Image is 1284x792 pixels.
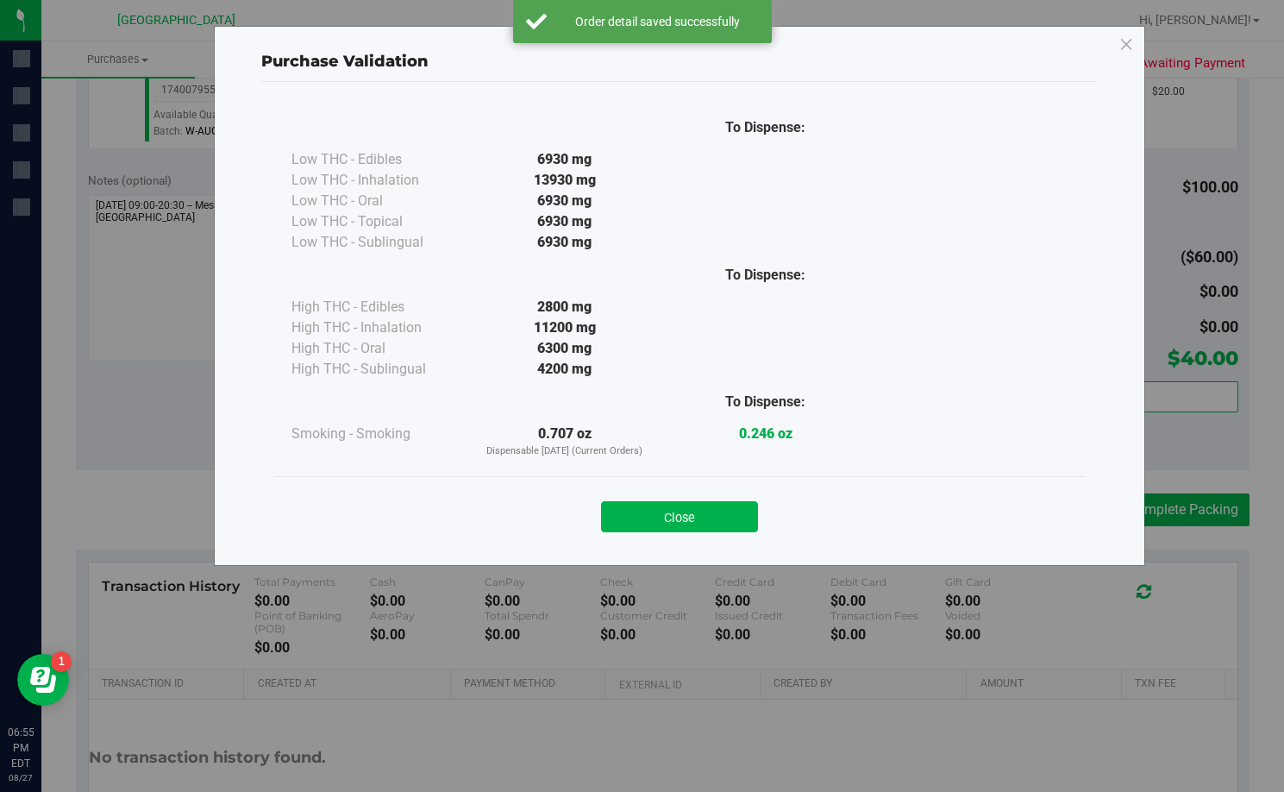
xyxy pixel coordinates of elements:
div: Low THC - Edibles [291,149,464,170]
div: 2800 mg [464,297,665,317]
div: 0.707 oz [464,424,665,459]
div: Low THC - Topical [291,211,464,232]
div: Low THC - Oral [291,191,464,211]
div: High THC - Sublingual [291,359,464,380]
div: To Dispense: [665,392,866,412]
div: 6930 mg [464,211,665,232]
div: 4200 mg [464,359,665,380]
div: 6930 mg [464,232,665,253]
div: To Dispense: [665,265,866,286]
p: Dispensable [DATE] (Current Orders) [464,444,665,459]
div: 6300 mg [464,338,665,359]
div: 6930 mg [464,149,665,170]
iframe: Resource center [17,654,69,706]
div: To Dispense: [665,117,866,138]
div: Order detail saved successfully [556,13,759,30]
div: High THC - Inhalation [291,317,464,338]
div: 6930 mg [464,191,665,211]
div: 11200 mg [464,317,665,338]
button: Close [601,501,758,532]
div: Smoking - Smoking [291,424,464,444]
div: 13930 mg [464,170,665,191]
span: Purchase Validation [261,52,429,71]
strong: 0.246 oz [739,425,792,442]
div: Low THC - Sublingual [291,232,464,253]
div: High THC - Oral [291,338,464,359]
iframe: Resource center unread badge [51,651,72,672]
div: Low THC - Inhalation [291,170,464,191]
div: High THC - Edibles [291,297,464,317]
